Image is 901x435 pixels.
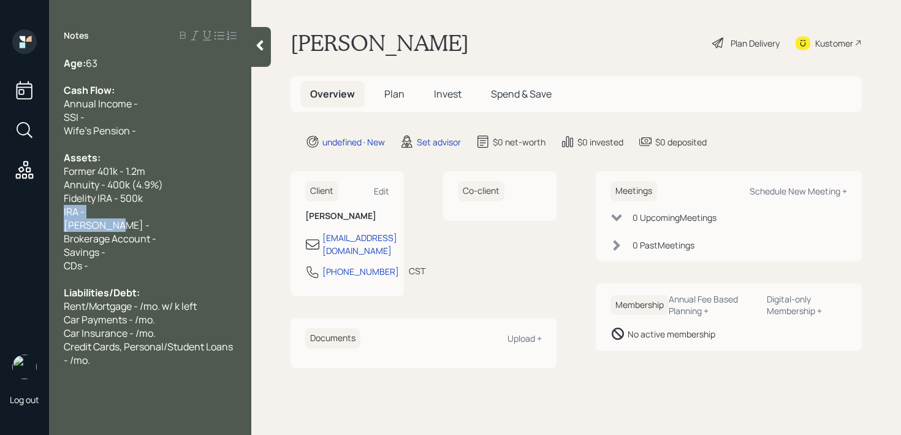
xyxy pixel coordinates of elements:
[64,205,85,218] span: IRA -
[10,394,39,406] div: Log out
[417,136,461,148] div: Set advisor
[310,87,355,101] span: Overview
[64,56,86,70] span: Age:
[633,211,717,224] div: 0 Upcoming Meeting s
[610,181,657,201] h6: Meetings
[64,164,145,178] span: Former 401k - 1.2m
[767,293,847,317] div: Digital-only Membership +
[64,110,85,124] span: SSI -
[64,218,150,232] span: [PERSON_NAME] -
[384,87,405,101] span: Plan
[86,56,97,70] span: 63
[64,299,197,313] span: Rent/Mortgage - /mo. w/ k left
[64,191,143,205] span: Fidelity IRA - 500k
[64,340,235,367] span: Credit Cards, Personal/Student Loans - /mo.
[493,136,546,148] div: $0 net-worth
[12,355,37,379] img: retirable_logo.png
[64,124,136,137] span: Wife's Pension -
[633,239,694,252] div: 0 Past Meeting s
[64,232,156,245] span: Brokerage Account -
[64,97,138,110] span: Annual Income -
[374,185,389,197] div: Edit
[322,231,397,257] div: [EMAIL_ADDRESS][DOMAIN_NAME]
[64,286,140,299] span: Liabilities/Debt:
[305,211,389,221] h6: [PERSON_NAME]
[64,83,115,97] span: Cash Flow:
[434,87,462,101] span: Invest
[669,293,757,317] div: Annual Fee Based Planning +
[458,181,504,201] h6: Co-client
[491,87,552,101] span: Spend & Save
[322,136,385,148] div: undefined · New
[577,136,623,148] div: $0 invested
[731,37,780,50] div: Plan Delivery
[409,264,425,277] div: CST
[610,295,669,315] h6: Membership
[64,313,155,326] span: Car Payments - /mo.
[322,265,399,278] div: [PHONE_NUMBER]
[64,151,101,164] span: Assets:
[64,29,89,42] label: Notes
[291,29,469,56] h1: [PERSON_NAME]
[655,136,707,148] div: $0 deposited
[305,181,338,201] h6: Client
[508,333,542,344] div: Upload +
[305,328,360,348] h6: Documents
[64,259,88,272] span: CDs -
[64,326,156,340] span: Car Insurance - /mo.
[64,245,105,259] span: Savings -
[815,37,853,50] div: Kustomer
[628,328,715,341] div: No active membership
[750,185,847,197] div: Schedule New Meeting +
[64,178,163,191] span: Annuity - 400k (4.9%)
